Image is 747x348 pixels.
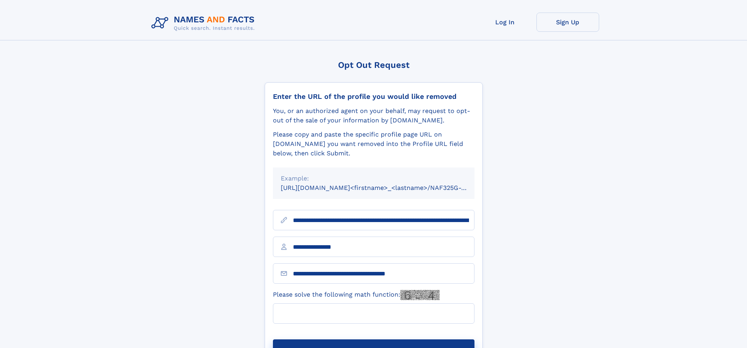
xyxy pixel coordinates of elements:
[273,92,474,101] div: Enter the URL of the profile you would like removed
[265,60,483,70] div: Opt Out Request
[273,130,474,158] div: Please copy and paste the specific profile page URL on [DOMAIN_NAME] you want removed into the Pr...
[536,13,599,32] a: Sign Up
[273,106,474,125] div: You, or an authorized agent on your behalf, may request to opt-out of the sale of your informatio...
[474,13,536,32] a: Log In
[281,184,489,191] small: [URL][DOMAIN_NAME]<firstname>_<lastname>/NAF325G-xxxxxxxx
[148,13,261,34] img: Logo Names and Facts
[281,174,467,183] div: Example:
[273,290,440,300] label: Please solve the following math function:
